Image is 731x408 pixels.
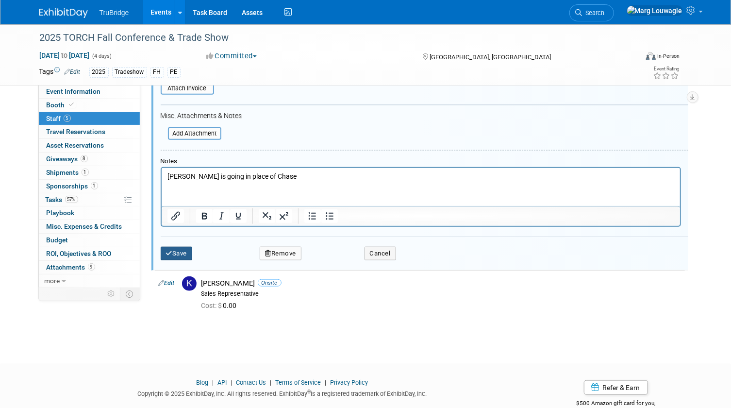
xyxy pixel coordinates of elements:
[653,67,680,71] div: Event Rating
[39,8,88,18] img: ExhibitDay
[307,389,311,394] sup: ®
[81,155,88,162] span: 8
[39,206,140,220] a: Playbook
[201,290,681,298] div: Sales Representative
[275,379,321,386] a: Terms of Service
[39,99,140,112] a: Booth
[65,196,78,203] span: 57%
[201,279,681,288] div: [PERSON_NAME]
[217,379,227,386] a: API
[159,280,175,287] a: Edit
[103,288,120,300] td: Personalize Event Tab Strip
[47,236,68,244] span: Budget
[39,220,140,233] a: Misc. Expenses & Credits
[162,168,680,206] iframe: Rich Text Area
[47,169,89,176] span: Shipments
[47,141,104,149] span: Asset Reservations
[228,379,234,386] span: |
[161,247,193,260] button: Save
[39,112,140,125] a: Staff5
[45,277,60,285] span: more
[365,247,396,260] button: Cancel
[627,5,683,16] img: Marg Louwagie
[47,263,95,271] span: Attachments
[267,379,274,386] span: |
[100,9,129,17] span: TruBridge
[36,29,626,47] div: 2025 TORCH Fall Conference & Trade Show
[236,379,266,386] a: Contact Us
[39,139,140,152] a: Asset Reservations
[182,276,197,291] img: K.jpg
[39,387,525,398] div: Copyright © 2025 ExhibitDay, Inc. All rights reserved. ExhibitDay is a registered trademark of Ex...
[47,87,101,95] span: Event Information
[230,209,246,223] button: Underline
[275,209,292,223] button: Superscript
[39,234,140,247] a: Budget
[258,209,275,223] button: Subscript
[430,53,551,61] span: [GEOGRAPHIC_DATA], [GEOGRAPHIC_DATA]
[39,274,140,288] a: more
[120,288,140,300] td: Toggle Event Tabs
[150,67,164,77] div: FH
[47,128,106,136] span: Travel Reservations
[258,279,282,287] span: Onsite
[304,209,320,223] button: Numbered list
[47,209,75,217] span: Playbook
[92,53,112,59] span: (4 days)
[46,196,78,204] span: Tasks
[89,67,109,77] div: 2025
[39,153,140,166] a: Giveaways8
[47,155,88,163] span: Giveaways
[60,51,69,59] span: to
[39,180,140,193] a: Sponsorships1
[47,222,122,230] span: Misc. Expenses & Credits
[39,261,140,274] a: Attachments9
[167,67,181,77] div: PE
[569,4,614,21] a: Search
[39,85,140,98] a: Event Information
[39,247,140,260] a: ROI, Objectives & ROO
[582,9,605,17] span: Search
[201,302,241,309] span: 0.00
[47,182,98,190] span: Sponsorships
[39,166,140,179] a: Shipments1
[64,115,71,122] span: 5
[585,51,680,65] div: Event Format
[646,52,656,60] img: Format-Inperson.png
[584,380,648,395] a: Refer & Earn
[210,379,216,386] span: |
[39,67,81,78] td: Tags
[47,101,76,109] span: Booth
[196,209,212,223] button: Bold
[330,379,368,386] a: Privacy Policy
[203,51,261,61] button: Committed
[39,51,90,60] span: [DATE] [DATE]
[167,209,184,223] button: Insert/edit link
[88,263,95,271] span: 9
[196,379,208,386] a: Blog
[213,209,229,223] button: Italic
[161,112,688,120] div: Misc. Attachments & Notes
[112,67,147,77] div: Tradeshow
[91,182,98,189] span: 1
[82,169,89,176] span: 1
[260,247,301,260] button: Remove
[69,102,74,107] i: Booth reservation complete
[47,115,71,122] span: Staff
[161,157,681,166] div: Notes
[65,68,81,75] a: Edit
[321,209,337,223] button: Bullet list
[39,193,140,206] a: Tasks57%
[322,379,329,386] span: |
[201,302,223,309] span: Cost: $
[47,250,112,257] span: ROI, Objectives & ROO
[39,125,140,138] a: Travel Reservations
[657,52,680,60] div: In-Person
